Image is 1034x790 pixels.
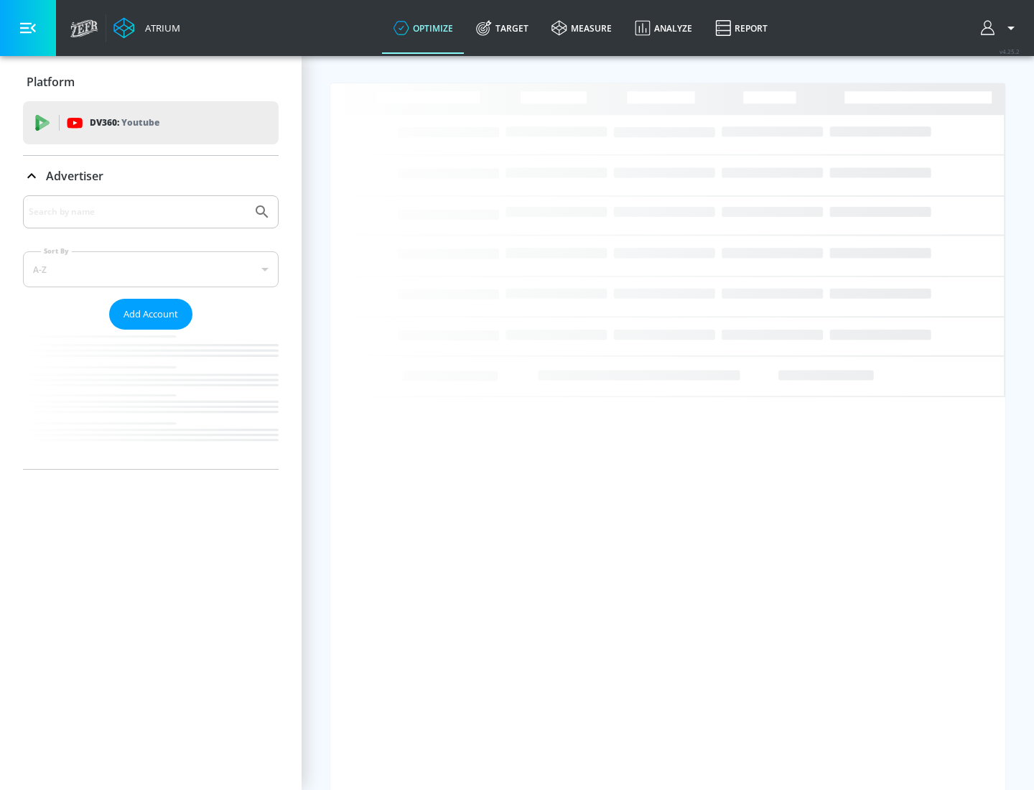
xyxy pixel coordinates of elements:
input: Search by name [29,203,246,221]
a: measure [540,2,623,54]
a: optimize [382,2,465,54]
span: v 4.25.2 [1000,47,1020,55]
div: Advertiser [23,195,279,469]
a: Atrium [113,17,180,39]
nav: list of Advertiser [23,330,279,469]
div: Advertiser [23,156,279,196]
span: Add Account [124,306,178,322]
a: Analyze [623,2,704,54]
div: Atrium [139,22,180,34]
div: A-Z [23,251,279,287]
button: Add Account [109,299,192,330]
div: Platform [23,62,279,102]
p: Advertiser [46,168,103,184]
div: DV360: Youtube [23,101,279,144]
a: Report [704,2,779,54]
p: Platform [27,74,75,90]
p: Youtube [121,115,159,130]
a: Target [465,2,540,54]
label: Sort By [41,246,72,256]
p: DV360: [90,115,159,131]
